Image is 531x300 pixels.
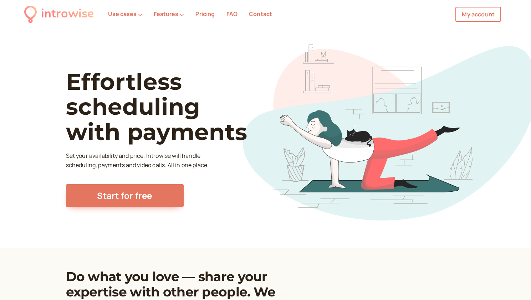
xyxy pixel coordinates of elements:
[66,69,273,144] h1: Effortless scheduling with payments
[455,7,501,22] a: My account
[226,10,238,18] a: FAQ
[66,151,211,170] p: Set your availability and price. Introwise will handle scheduling, payments and video calls. All ...
[66,184,184,207] a: Start for free
[24,4,94,24] a: introwise
[154,11,184,17] button: Features
[195,10,215,18] a: Pricing
[41,4,94,24] div: introwise
[108,11,142,17] button: Use cases
[249,10,272,18] a: Contact
[495,266,531,300] iframe: Chat Widget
